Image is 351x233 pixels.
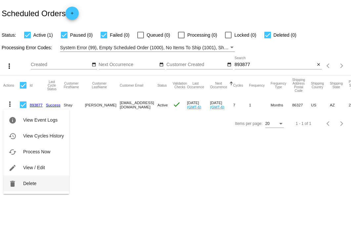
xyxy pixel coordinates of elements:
mat-icon: cached [9,148,17,156]
mat-icon: delete [9,180,17,188]
span: Delete [23,181,36,186]
mat-icon: history [9,132,17,140]
span: Process Now [23,149,50,154]
span: View Cycles History [23,133,64,138]
mat-icon: edit [9,164,17,172]
span: View Event Logs [23,117,58,123]
span: View / Edit [23,165,45,170]
mat-icon: info [9,116,17,124]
